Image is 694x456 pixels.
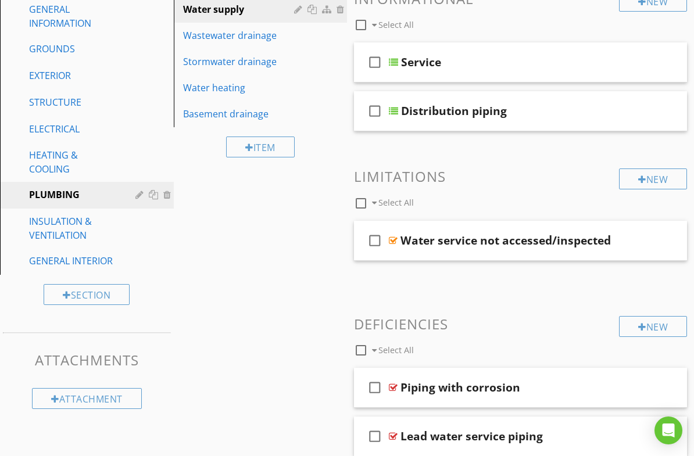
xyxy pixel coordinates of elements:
[226,137,295,157] div: Item
[29,122,119,136] div: ELECTRICAL
[29,42,119,56] div: GROUNDS
[183,28,298,42] div: Wastewater drainage
[401,55,441,69] div: Service
[366,422,384,450] i: check_box_outline_blank
[29,2,119,30] div: GENERAL INFORMATION
[400,429,543,443] div: Lead water service piping
[29,69,119,82] div: EXTERIOR
[354,316,687,332] h3: Deficiencies
[619,316,687,337] div: New
[183,107,298,121] div: Basement drainage
[400,380,520,394] div: Piping with corrosion
[183,81,298,95] div: Water heating
[32,388,142,409] div: Attachment
[183,2,298,16] div: Water supply
[44,284,130,305] div: Section
[400,234,611,247] div: Water service not accessed/inspected
[29,254,119,268] div: GENERAL INTERIOR
[29,188,119,202] div: PLUMBING
[29,148,119,176] div: HEATING & COOLING
[401,104,507,118] div: Distribution piping
[366,374,384,401] i: check_box_outline_blank
[354,168,687,184] h3: Limitations
[378,197,414,208] span: Select All
[619,168,687,189] div: New
[378,19,414,30] span: Select All
[29,95,119,109] div: STRUCTURE
[378,344,414,356] span: Select All
[183,55,298,69] div: Stormwater drainage
[366,227,384,254] i: check_box_outline_blank
[654,416,682,444] div: Open Intercom Messenger
[366,97,384,125] i: check_box_outline_blank
[29,214,119,242] div: INSULATION & VENTILATION
[366,48,384,76] i: check_box_outline_blank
